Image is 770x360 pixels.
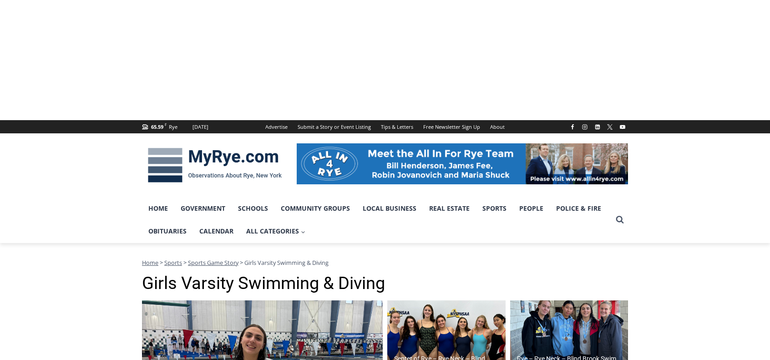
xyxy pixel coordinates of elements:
[423,197,476,220] a: Real Estate
[244,259,329,267] span: Girls Varsity Swimming & Diving
[476,197,513,220] a: Sports
[592,122,603,132] a: Linkedin
[192,123,208,131] div: [DATE]
[151,123,163,130] span: 65.59
[240,220,312,243] a: All Categories
[297,143,628,184] img: All in for Rye
[142,197,612,243] nav: Primary Navigation
[260,120,293,133] a: Advertise
[165,122,167,127] span: F
[612,212,628,228] button: View Search Form
[579,122,590,132] a: Instagram
[567,122,578,132] a: Facebook
[142,259,158,267] a: Home
[260,120,510,133] nav: Secondary Navigation
[376,120,418,133] a: Tips & Letters
[356,197,423,220] a: Local Business
[418,120,485,133] a: Free Newsletter Sign Up
[617,122,628,132] a: YouTube
[604,122,615,132] a: X
[142,220,193,243] a: Obituaries
[550,197,608,220] a: Police & Fire
[142,142,288,189] img: MyRye.com
[293,120,376,133] a: Submit a Story or Event Listing
[240,259,243,267] span: >
[169,123,177,131] div: Rye
[142,273,628,294] h1: Girls Varsity Swimming & Diving
[142,258,628,267] nav: Breadcrumbs
[188,259,238,267] a: Sports Game Story
[246,226,305,236] span: All Categories
[193,220,240,243] a: Calendar
[160,259,163,267] span: >
[232,197,274,220] a: Schools
[274,197,356,220] a: Community Groups
[142,197,174,220] a: Home
[485,120,510,133] a: About
[164,259,182,267] a: Sports
[174,197,232,220] a: Government
[183,259,187,267] span: >
[513,197,550,220] a: People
